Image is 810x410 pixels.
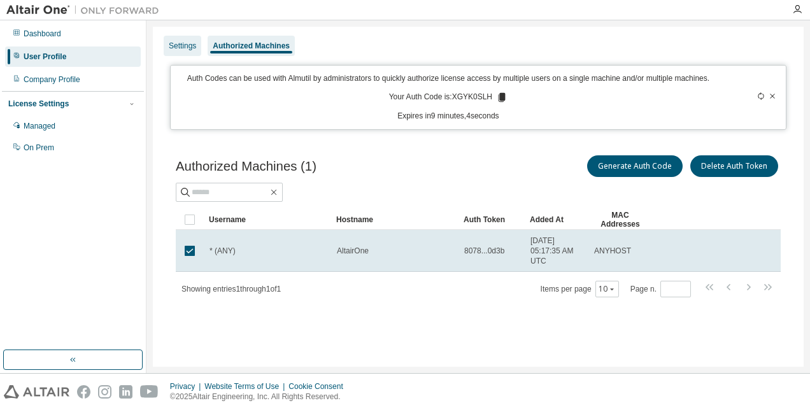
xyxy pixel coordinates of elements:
[8,99,69,109] div: License Settings
[98,385,111,399] img: instagram.svg
[169,41,196,51] div: Settings
[24,74,80,85] div: Company Profile
[4,385,69,399] img: altair_logo.svg
[464,209,520,230] div: Auth Token
[119,385,132,399] img: linkedin.svg
[181,285,281,293] span: Showing entries 1 through 1 of 1
[204,381,288,392] div: Website Terms of Use
[170,392,351,402] p: © 2025 Altair Engineering, Inc. All Rights Reserved.
[594,246,631,256] span: ANYHOST
[170,381,204,392] div: Privacy
[178,73,718,84] p: Auth Codes can be used with Almutil by administrators to quickly authorize license access by mult...
[530,209,583,230] div: Added At
[337,246,369,256] span: AltairOne
[24,121,55,131] div: Managed
[630,281,691,297] span: Page n.
[530,236,583,266] span: [DATE] 05:17:35 AM UTC
[77,385,90,399] img: facebook.svg
[209,209,326,230] div: Username
[389,92,508,103] p: Your Auth Code is: XGYK0SLH
[140,385,159,399] img: youtube.svg
[599,284,616,294] button: 10
[587,155,683,177] button: Generate Auth Code
[6,4,166,17] img: Altair One
[24,52,66,62] div: User Profile
[24,29,61,39] div: Dashboard
[336,209,453,230] div: Hostname
[213,41,290,51] div: Authorized Machines
[288,381,350,392] div: Cookie Consent
[541,281,619,297] span: Items per page
[593,209,647,230] div: MAC Addresses
[210,246,236,256] span: * (ANY)
[464,246,504,256] span: 8078...0d3b
[176,159,316,174] span: Authorized Machines (1)
[178,111,718,122] p: Expires in 9 minutes, 4 seconds
[24,143,54,153] div: On Prem
[690,155,778,177] button: Delete Auth Token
